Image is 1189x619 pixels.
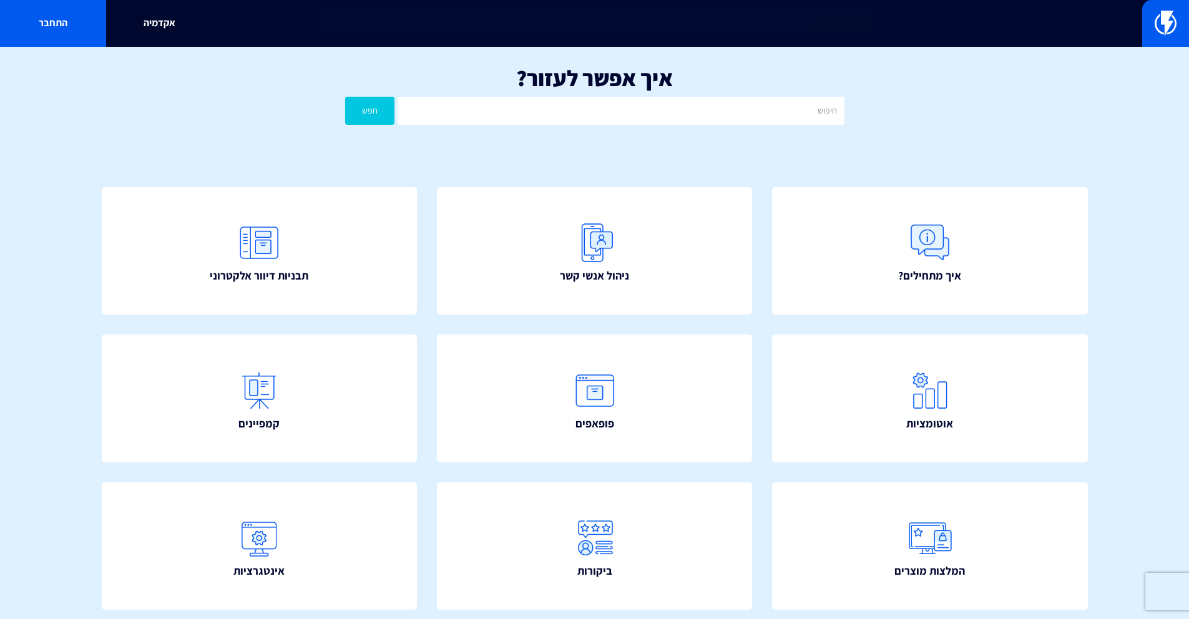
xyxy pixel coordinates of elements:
[102,334,418,462] a: קמפיינים
[898,268,961,284] span: איך מתחילים?
[577,563,612,579] span: ביקורות
[238,416,280,432] span: קמפיינים
[233,563,285,579] span: אינטגרציות
[314,9,876,38] input: חיפוש מהיר...
[437,187,753,315] a: ניהול אנשי קשר
[772,482,1088,610] a: המלצות מוצרים
[210,268,308,284] span: תבניות דיוור אלקטרוני
[894,563,965,579] span: המלצות מוצרים
[102,187,418,315] a: תבניות דיוור אלקטרוני
[398,97,844,125] input: חיפוש
[437,334,753,462] a: פופאפים
[906,416,953,432] span: אוטומציות
[345,97,395,125] button: חפש
[772,187,1088,315] a: איך מתחילים?
[560,268,629,284] span: ניהול אנשי קשר
[437,482,753,610] a: ביקורות
[575,416,614,432] span: פופאפים
[19,66,1170,90] h1: איך אפשר לעזור?
[772,334,1088,462] a: אוטומציות
[102,482,418,610] a: אינטגרציות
